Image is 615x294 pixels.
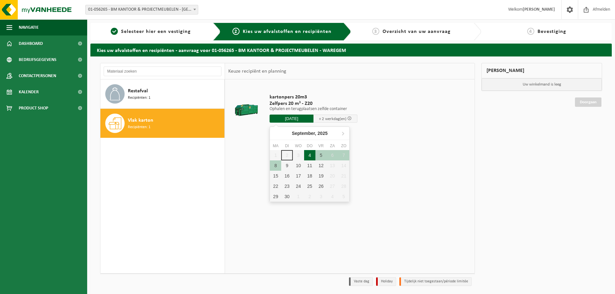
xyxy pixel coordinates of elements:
div: 18 [304,171,315,181]
p: Ophalen en terugplaatsen zelfde container [270,107,357,111]
a: Doorgaan [575,97,601,107]
span: + 2 werkdag(en) [319,117,346,121]
div: 30 [281,191,292,202]
div: 10 [293,160,304,171]
h2: Kies uw afvalstoffen en recipiënten - aanvraag voor 01-056265 - BM KANTOOR & PROJECTMEUBELEN - WA... [90,44,612,56]
div: vr [315,143,327,149]
div: [PERSON_NAME] [481,63,602,78]
div: 19 [315,171,327,181]
p: Uw winkelmand is leeg [482,78,602,91]
div: ma [270,143,281,149]
div: za [327,143,338,149]
li: Holiday [376,277,396,286]
strong: [PERSON_NAME] [523,7,555,12]
div: 26 [315,181,327,191]
span: Restafval [128,87,148,95]
div: September, [289,128,330,138]
span: Dashboard [19,35,43,52]
button: Restafval Recipiënten: 1 [100,79,225,109]
div: Keuze recipiënt en planning [225,63,290,79]
span: Recipiënten: 1 [128,95,150,101]
input: Selecteer datum [270,115,313,123]
span: Recipiënten: 1 [128,124,150,130]
span: 01-056265 - BM KANTOOR & PROJECTMEUBELEN - WAREGEM [86,5,198,14]
span: Bevestiging [538,29,566,34]
span: 01-056265 - BM KANTOOR & PROJECTMEUBELEN - WAREGEM [85,5,198,15]
span: Product Shop [19,100,48,116]
div: 8 [270,160,281,171]
div: 16 [281,171,292,181]
span: 2 [232,28,240,35]
div: 4 [304,150,315,160]
div: 3 [315,191,327,202]
div: 15 [270,171,281,181]
span: kartonpers 20m3 [270,94,357,100]
span: Kalender [19,84,39,100]
a: 1Selecteer hier een vestiging [94,28,208,35]
div: 11 [304,160,315,171]
span: 4 [527,28,534,35]
div: 2 [304,191,315,202]
div: 25 [304,181,315,191]
div: 1 [293,191,304,202]
span: Overzicht van uw aanvraag [383,29,451,34]
div: 5 [315,150,327,160]
div: di [281,143,292,149]
div: 29 [270,191,281,202]
li: Vaste dag [349,277,373,286]
span: 1 [111,28,118,35]
div: 9 [281,160,292,171]
i: 2025 [318,131,328,136]
li: Tijdelijk niet toegestaan/période limitée [399,277,472,286]
input: Materiaal zoeken [104,66,221,76]
span: Kies uw afvalstoffen en recipiënten [243,29,332,34]
div: 23 [281,181,292,191]
span: Selecteer hier een vestiging [121,29,191,34]
div: 24 [293,181,304,191]
div: 12 [315,160,327,171]
div: do [304,143,315,149]
div: wo [293,143,304,149]
span: Vlak karton [128,117,153,124]
span: Contactpersonen [19,68,56,84]
span: Zelfpers 20 m³ - Z20 [270,100,357,107]
div: 22 [270,181,281,191]
div: 17 [293,171,304,181]
div: zo [338,143,349,149]
span: 3 [372,28,379,35]
button: Vlak karton Recipiënten: 1 [100,109,225,138]
span: Bedrijfsgegevens [19,52,56,68]
span: Navigatie [19,19,39,35]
